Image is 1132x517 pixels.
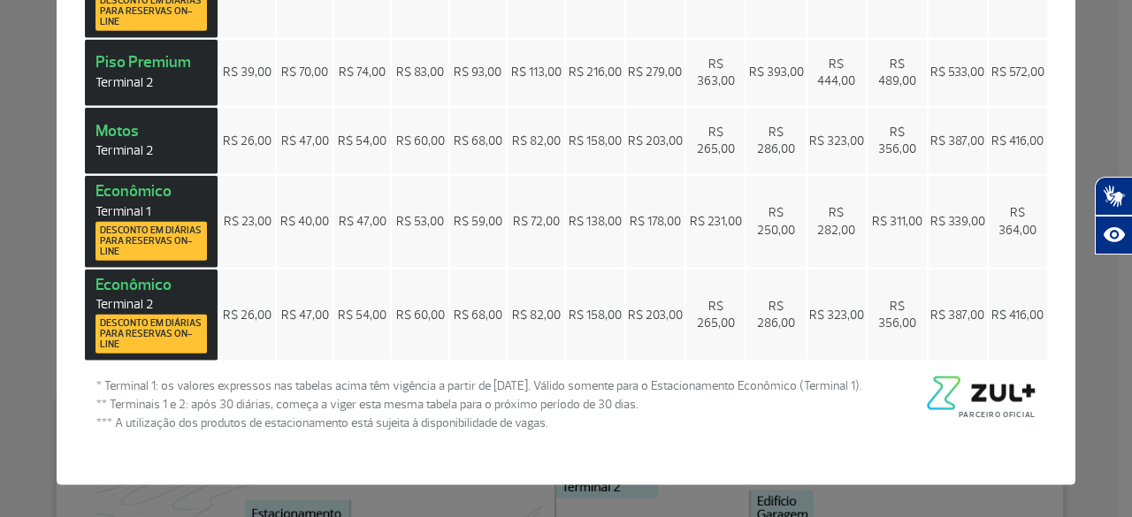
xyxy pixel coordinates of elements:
[930,307,984,322] span: R$ 387,00
[396,133,445,148] span: R$ 60,00
[697,125,735,157] span: R$ 265,00
[628,133,683,148] span: R$ 203,00
[569,65,622,80] span: R$ 216,00
[223,133,272,148] span: R$ 26,00
[96,296,207,313] span: Terminal 2
[569,307,622,322] span: R$ 158,00
[511,65,562,80] span: R$ 113,00
[991,307,1044,322] span: R$ 416,00
[223,65,272,80] span: R$ 39,00
[96,274,207,354] strong: Econômico
[878,56,916,88] span: R$ 489,00
[454,133,502,148] span: R$ 68,00
[697,56,735,88] span: R$ 363,00
[339,214,386,229] span: R$ 47,00
[569,214,622,229] span: R$ 138,00
[512,133,561,148] span: R$ 82,00
[872,214,922,229] span: R$ 311,00
[878,298,916,331] span: R$ 356,00
[817,56,855,88] span: R$ 444,00
[224,214,272,229] span: R$ 23,00
[998,205,1036,238] span: R$ 364,00
[757,205,795,238] span: R$ 250,00
[454,214,502,229] span: R$ 59,00
[281,133,329,148] span: R$ 47,00
[100,224,203,256] span: Desconto em diárias para reservas on-line
[223,307,272,322] span: R$ 26,00
[697,298,735,331] span: R$ 265,00
[281,65,328,80] span: R$ 70,00
[96,74,207,91] span: Terminal 2
[280,214,329,229] span: R$ 40,00
[1095,216,1132,255] button: Abrir recursos assistivos.
[809,307,864,322] span: R$ 323,00
[96,395,862,414] span: ** Terminais 1 e 2: após 30 diárias, começa a viger esta mesma tabela para o próximo período de 3...
[878,125,916,157] span: R$ 356,00
[396,65,444,80] span: R$ 83,00
[991,65,1044,80] span: R$ 572,00
[96,376,862,395] span: * Terminal 1: os valores expressos nas tabelas acima têm vigência a partir de [DATE]. Válido some...
[339,65,386,80] span: R$ 74,00
[96,181,207,261] strong: Econômico
[96,414,862,432] span: *** A utilização dos produtos de estacionamento está sujeita à disponibilidade de vagas.
[690,214,742,229] span: R$ 231,00
[757,125,795,157] span: R$ 286,00
[512,307,561,322] span: R$ 82,00
[338,133,386,148] span: R$ 54,00
[628,65,682,80] span: R$ 279,00
[96,120,207,159] strong: Motos
[569,133,622,148] span: R$ 158,00
[630,214,681,229] span: R$ 178,00
[1095,177,1132,255] div: Plugin de acessibilidade da Hand Talk.
[930,133,984,148] span: R$ 387,00
[1095,177,1132,216] button: Abrir tradutor de língua de sinais.
[96,52,207,91] strong: Piso Premium
[281,307,329,322] span: R$ 47,00
[959,410,1036,420] span: Parceiro Oficial
[930,65,984,80] span: R$ 533,00
[338,307,386,322] span: R$ 54,00
[513,214,560,229] span: R$ 72,00
[100,318,203,350] span: Desconto em diárias para reservas on-line
[396,307,445,322] span: R$ 60,00
[96,202,207,219] span: Terminal 1
[817,205,855,238] span: R$ 282,00
[809,133,864,148] span: R$ 323,00
[757,298,795,331] span: R$ 286,00
[749,65,804,80] span: R$ 393,00
[454,307,502,322] span: R$ 68,00
[454,65,501,80] span: R$ 93,00
[96,142,207,159] span: Terminal 2
[628,307,683,322] span: R$ 203,00
[930,214,985,229] span: R$ 339,00
[922,376,1036,410] img: logo-zul-black.png
[396,214,444,229] span: R$ 53,00
[991,133,1044,148] span: R$ 416,00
